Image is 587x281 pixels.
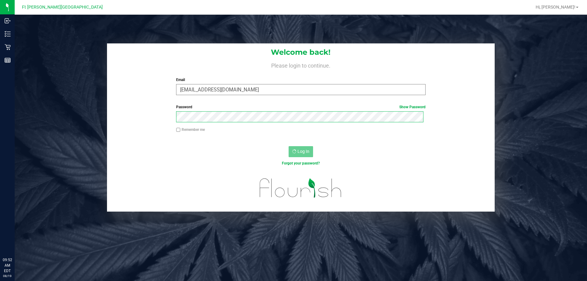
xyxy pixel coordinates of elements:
[176,105,192,109] span: Password
[536,5,575,9] span: Hi, [PERSON_NAME]!
[289,146,313,157] button: Log In
[282,161,320,165] a: Forgot your password?
[5,31,11,37] inline-svg: Inventory
[3,257,12,274] p: 09:52 AM EDT
[399,105,426,109] a: Show Password
[297,149,309,154] span: Log In
[22,5,103,10] span: Ft [PERSON_NAME][GEOGRAPHIC_DATA]
[176,127,205,132] label: Remember me
[5,44,11,50] inline-svg: Retail
[5,57,11,63] inline-svg: Reports
[176,128,180,132] input: Remember me
[3,274,12,278] p: 08/19
[107,61,495,68] h4: Please login to continue.
[5,18,11,24] inline-svg: Inbound
[107,48,495,56] h1: Welcome back!
[252,172,349,204] img: flourish_logo.svg
[176,77,425,83] label: Email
